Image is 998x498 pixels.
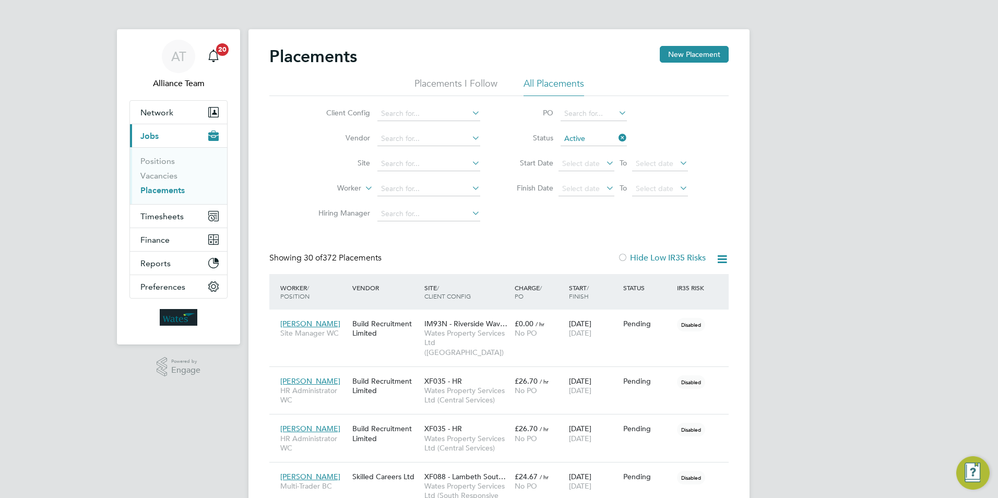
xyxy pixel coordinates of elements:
[424,376,462,386] span: XF035 - HR
[677,375,705,389] span: Disabled
[129,77,228,90] span: Alliance Team
[524,77,584,96] li: All Placements
[377,207,480,221] input: Search for...
[515,481,537,491] span: No PO
[129,309,228,326] a: Go to home page
[130,101,227,124] button: Network
[506,158,553,168] label: Start Date
[616,181,630,195] span: To
[377,106,480,121] input: Search for...
[515,376,538,386] span: £26.70
[536,320,544,328] span: / hr
[130,252,227,275] button: Reports
[280,434,347,453] span: HR Administrator WC
[561,132,627,146] input: Select one
[677,471,705,484] span: Disabled
[278,371,729,380] a: [PERSON_NAME]HR Administrator WCBuild Recruitment LimitedXF035 - HRWates Property Services Ltd (C...
[956,456,990,490] button: Engage Resource Center
[304,253,323,263] span: 30 of
[310,108,370,117] label: Client Config
[140,171,177,181] a: Vacancies
[562,184,600,193] span: Select date
[424,434,509,453] span: Wates Property Services Ltd (Central Services)
[130,147,227,204] div: Jobs
[566,467,621,496] div: [DATE]
[636,184,673,193] span: Select date
[569,328,591,338] span: [DATE]
[140,258,171,268] span: Reports
[140,156,175,166] a: Positions
[278,466,729,475] a: [PERSON_NAME]Multi-Trader BCSkilled Careers LtdXF088 - Lambeth Sout…Wates Property Services Ltd (...
[377,182,480,196] input: Search for...
[171,366,200,375] span: Engage
[350,467,422,487] div: Skilled Careers Ltd
[280,424,340,433] span: [PERSON_NAME]
[512,278,566,305] div: Charge
[280,472,340,481] span: [PERSON_NAME]
[350,278,422,297] div: Vendor
[140,131,159,141] span: Jobs
[216,43,229,56] span: 20
[301,183,361,194] label: Worker
[414,77,497,96] li: Placements I Follow
[540,473,549,481] span: / hr
[160,309,197,326] img: wates-logo-retina.png
[674,278,710,297] div: IR35 Risk
[278,418,729,427] a: [PERSON_NAME]HR Administrator WCBuild Recruitment LimitedXF035 - HRWates Property Services Ltd (C...
[140,211,184,221] span: Timesheets
[621,278,675,297] div: Status
[566,419,621,448] div: [DATE]
[117,29,240,345] nav: Main navigation
[140,108,173,117] span: Network
[515,472,538,481] span: £24.67
[424,386,509,405] span: Wates Property Services Ltd (Central Services)
[278,313,729,322] a: [PERSON_NAME]Site Manager WCBuild Recruitment LimitedIM93N - Riverside Wav…Wates Property Service...
[566,314,621,343] div: [DATE]
[171,357,200,366] span: Powered by
[660,46,729,63] button: New Placement
[616,156,630,170] span: To
[350,314,422,343] div: Build Recruitment Limited
[636,159,673,168] span: Select date
[623,319,672,328] div: Pending
[130,275,227,298] button: Preferences
[677,423,705,436] span: Disabled
[424,472,506,481] span: XF088 - Lambeth Sout…
[506,108,553,117] label: PO
[677,318,705,331] span: Disabled
[280,319,340,328] span: [PERSON_NAME]
[561,106,627,121] input: Search for...
[422,278,512,305] div: Site
[506,183,553,193] label: Finish Date
[566,278,621,305] div: Start
[623,376,672,386] div: Pending
[269,46,357,67] h2: Placements
[280,328,347,338] span: Site Manager WC
[424,319,507,328] span: IM93N - Riverside Wav…
[515,386,537,395] span: No PO
[203,40,224,73] a: 20
[424,424,462,433] span: XF035 - HR
[157,357,201,377] a: Powered byEngage
[562,159,600,168] span: Select date
[569,386,591,395] span: [DATE]
[269,253,384,264] div: Showing
[377,157,480,171] input: Search for...
[310,208,370,218] label: Hiring Manager
[310,133,370,143] label: Vendor
[280,481,347,491] span: Multi-Trader BC
[569,481,591,491] span: [DATE]
[140,235,170,245] span: Finance
[569,283,589,300] span: / Finish
[566,371,621,400] div: [DATE]
[130,228,227,251] button: Finance
[304,253,382,263] span: 372 Placements
[515,328,537,338] span: No PO
[506,133,553,143] label: Status
[130,124,227,147] button: Jobs
[278,278,350,305] div: Worker
[350,371,422,400] div: Build Recruitment Limited
[569,434,591,443] span: [DATE]
[140,282,185,292] span: Preferences
[280,376,340,386] span: [PERSON_NAME]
